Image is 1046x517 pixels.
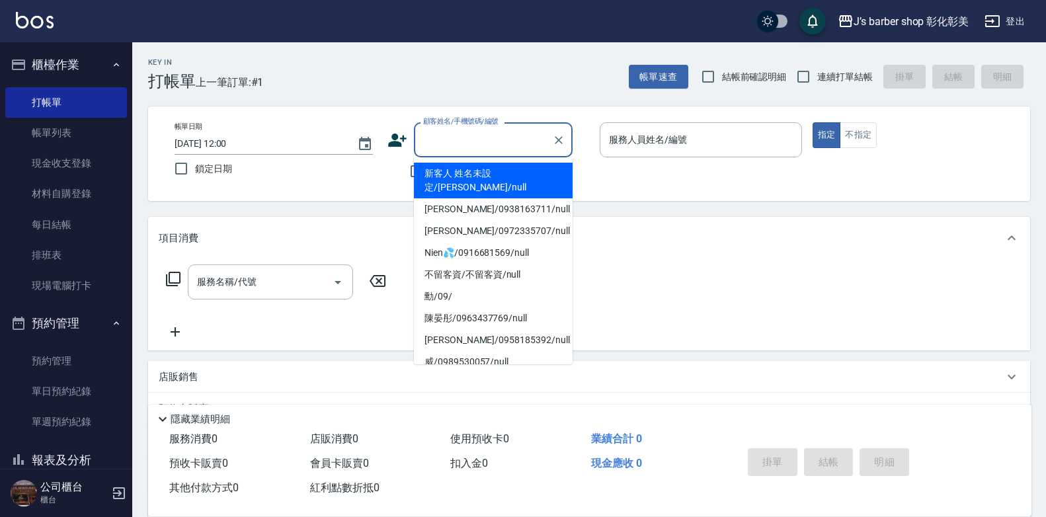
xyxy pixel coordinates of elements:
div: 店販銷售 [148,361,1030,393]
li: 不留客資/不留客資/null [414,264,573,286]
button: 報表及分析 [5,443,127,477]
button: Open [327,272,348,293]
img: Logo [16,12,54,28]
p: 項目消費 [159,231,198,245]
p: 店販銷售 [159,370,198,384]
p: 隱藏業績明細 [171,413,230,426]
button: 預約管理 [5,306,127,340]
button: 登出 [979,9,1030,34]
button: Choose date, selected date is 2025-08-25 [349,128,381,160]
a: 現場電腦打卡 [5,270,127,301]
span: 鎖定日期 [195,162,232,176]
div: 項目消費 [148,217,1030,259]
span: 服務消費 0 [169,432,218,445]
span: 業績合計 0 [591,432,642,445]
a: 現金收支登錄 [5,148,127,179]
li: Nien💦/0916681569/null [414,242,573,264]
span: 上一筆訂單:#1 [196,74,264,91]
span: 紅利點數折抵 0 [310,481,380,494]
label: 帳單日期 [175,122,202,132]
div: J’s barber shop 彰化彰美 [854,13,969,30]
button: save [799,8,826,34]
a: 單週預約紀錄 [5,407,127,437]
button: J’s barber shop 彰化彰美 [832,8,974,35]
li: 威/0989530057/null [414,351,573,373]
div: 預收卡販賣 [148,393,1030,424]
li: 勳/09/ [414,286,573,307]
li: 新客人 姓名未設定/[PERSON_NAME]/null [414,163,573,198]
h3: 打帳單 [148,72,196,91]
li: [PERSON_NAME]/0972335707/null [414,220,573,242]
a: 排班表 [5,240,127,270]
button: 不指定 [840,122,877,148]
span: 店販消費 0 [310,432,358,445]
li: 陳晏彤/0963437769/null [414,307,573,329]
img: Person [11,480,37,506]
li: [PERSON_NAME]/0938163711/null [414,198,573,220]
span: 預收卡販賣 0 [169,457,228,469]
span: 現金應收 0 [591,457,642,469]
span: 結帳前確認明細 [722,70,787,84]
h2: Key In [148,58,196,67]
span: 會員卡販賣 0 [310,457,369,469]
p: 預收卡販賣 [159,402,208,416]
a: 打帳單 [5,87,127,118]
a: 每日結帳 [5,210,127,240]
span: 扣入金 0 [450,457,488,469]
label: 顧客姓名/手機號碼/編號 [423,116,499,126]
button: 指定 [813,122,841,148]
button: 帳單速查 [629,65,688,89]
a: 材料自購登錄 [5,179,127,209]
button: 櫃檯作業 [5,48,127,82]
a: 帳單列表 [5,118,127,148]
li: [PERSON_NAME]/0958185392/null [414,329,573,351]
span: 使用預收卡 0 [450,432,509,445]
p: 櫃台 [40,494,108,506]
span: 其他付款方式 0 [169,481,239,494]
a: 預約管理 [5,346,127,376]
span: 連續打單結帳 [817,70,873,84]
a: 單日預約紀錄 [5,376,127,407]
h5: 公司櫃台 [40,481,108,494]
button: Clear [549,131,568,149]
input: YYYY/MM/DD hh:mm [175,133,344,155]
